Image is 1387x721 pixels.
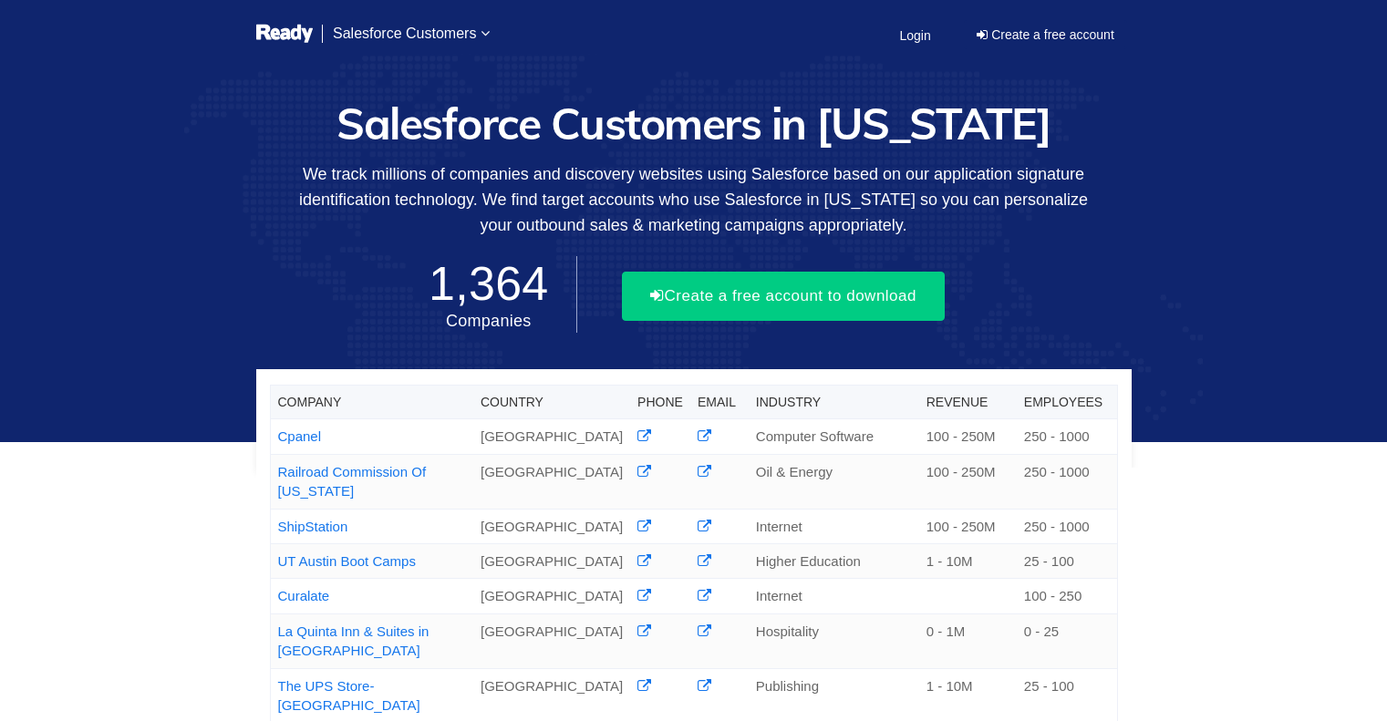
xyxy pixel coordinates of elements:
[1017,509,1117,543] td: 250 - 1000
[278,588,330,603] a: Curalate
[749,419,919,454] td: Computer Software
[473,419,630,454] td: [GEOGRAPHIC_DATA]
[1017,613,1117,668] td: 0 - 25
[256,23,314,46] img: logo
[429,257,549,310] span: 1,364
[919,386,1017,419] th: Revenue
[630,386,690,419] th: Phone
[278,519,348,534] a: ShipStation
[256,99,1132,148] h1: Salesforce Customers in [US_STATE]
[919,454,1017,509] td: 100 - 250M
[622,272,945,321] button: Create a free account to download
[278,464,427,499] a: Railroad Commission Of [US_STATE]
[333,26,476,41] span: Salesforce Customers
[473,579,630,613] td: [GEOGRAPHIC_DATA]
[473,544,630,579] td: [GEOGRAPHIC_DATA]
[278,623,430,658] a: La Quinta Inn & Suites in [GEOGRAPHIC_DATA]
[270,386,473,419] th: Company
[919,613,1017,668] td: 0 - 1M
[888,12,941,58] a: Login
[446,312,532,330] span: Companies
[1017,419,1117,454] td: 250 - 1000
[473,454,630,509] td: [GEOGRAPHIC_DATA]
[919,544,1017,579] td: 1 - 10M
[473,509,630,543] td: [GEOGRAPHIC_DATA]
[749,509,919,543] td: Internet
[322,9,501,58] a: Salesforce Customers
[278,553,416,569] a: UT Austin Boot Camps
[278,428,322,444] a: Cpanel
[919,419,1017,454] td: 100 - 250M
[749,386,919,419] th: Industry
[690,386,749,419] th: Email
[278,678,420,713] a: The UPS Store-[GEOGRAPHIC_DATA]
[1017,544,1117,579] td: 25 - 100
[919,509,1017,543] td: 100 - 250M
[1017,454,1117,509] td: 250 - 1000
[473,613,630,668] td: [GEOGRAPHIC_DATA]
[1017,386,1117,419] th: Employees
[749,454,919,509] td: Oil & Energy
[473,386,630,419] th: Country
[749,613,919,668] td: Hospitality
[964,20,1127,49] a: Create a free account
[749,544,919,579] td: Higher Education
[899,28,930,43] span: Login
[1017,579,1117,613] td: 100 - 250
[749,579,919,613] td: Internet
[256,161,1132,238] p: We track millions of companies and discovery websites using Salesforce based on our application s...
